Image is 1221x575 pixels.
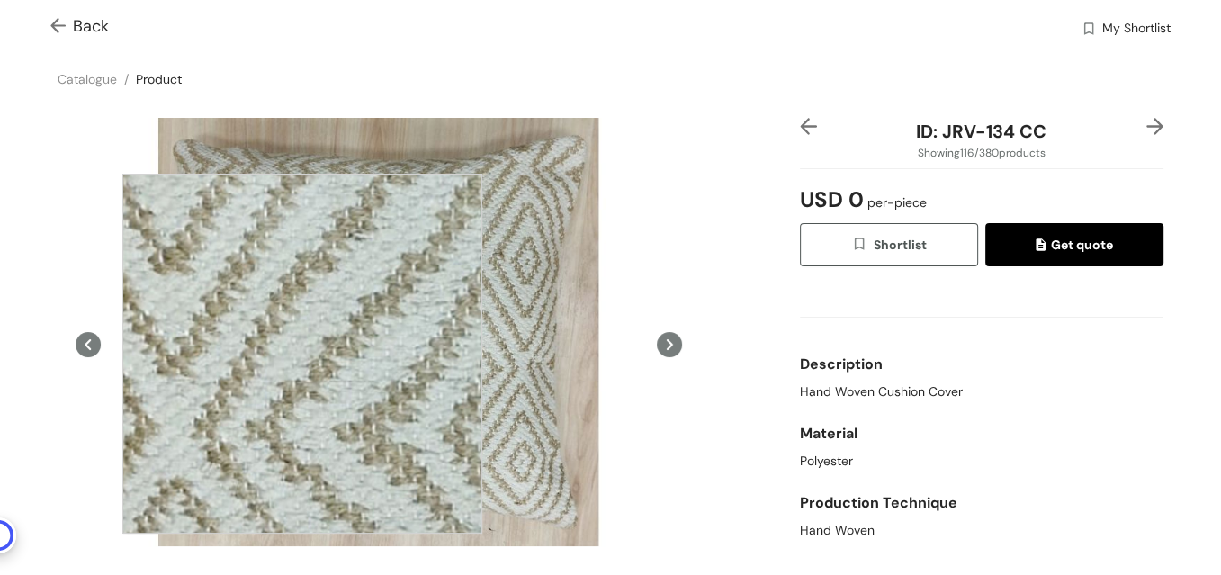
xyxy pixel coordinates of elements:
div: Description [800,346,1163,382]
a: Product [136,71,182,87]
button: wishlistShortlist [800,223,978,266]
div: Material [800,416,1163,452]
div: Production Technique [800,485,1163,521]
span: My Shortlist [1102,19,1171,40]
span: ID: JRV-134 CC [916,120,1046,143]
div: Hand Woven [800,521,1163,540]
span: USD 0 [800,176,927,223]
span: Get quote [1036,235,1113,255]
span: Back [50,14,109,39]
span: / [124,71,129,87]
img: left [800,118,817,135]
span: Shortlist [851,235,926,256]
div: Polyester [800,452,1163,471]
img: wishlist [1081,21,1097,40]
a: Catalogue [58,71,117,87]
img: Go back [50,18,73,37]
img: quote [1036,238,1051,255]
span: per-piece [864,194,927,211]
img: wishlist [851,236,873,256]
span: Showing 116 / 380 products [918,145,1046,161]
span: Hand Woven Cushion Cover [800,382,963,401]
button: quoteGet quote [985,223,1163,266]
img: right [1146,118,1163,135]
